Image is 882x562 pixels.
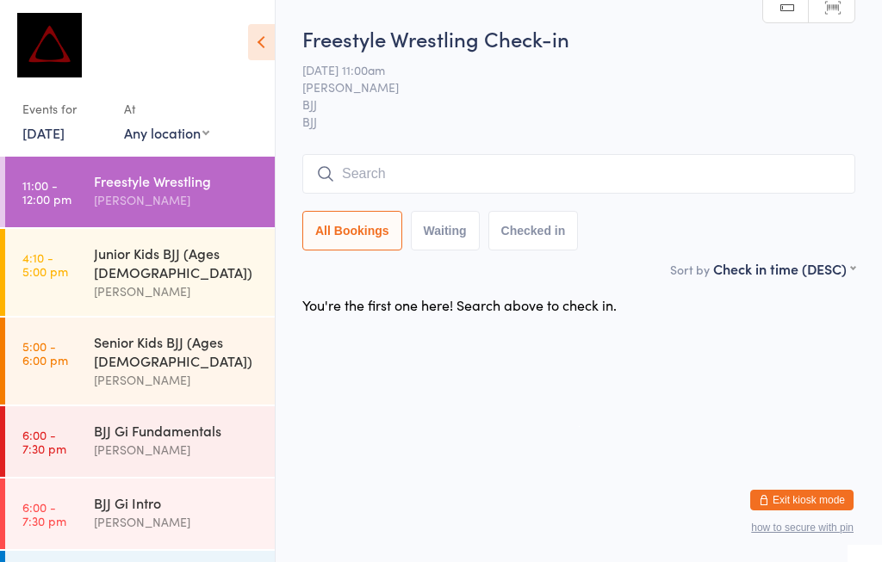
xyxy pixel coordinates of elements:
[94,440,260,460] div: [PERSON_NAME]
[302,295,617,314] div: You're the first one here! Search above to check in.
[302,96,829,113] span: BJJ
[670,261,710,278] label: Sort by
[94,512,260,532] div: [PERSON_NAME]
[22,178,71,206] time: 11:00 - 12:00 pm
[22,250,68,278] time: 4:10 - 5:00 pm
[94,332,260,370] div: Senior Kids BJJ (Ages [DEMOGRAPHIC_DATA])
[22,95,107,123] div: Events for
[411,211,480,250] button: Waiting
[124,123,209,142] div: Any location
[302,211,402,250] button: All Bookings
[94,244,260,281] div: Junior Kids BJJ (Ages [DEMOGRAPHIC_DATA])
[302,113,855,130] span: BJJ
[94,171,260,190] div: Freestyle Wrestling
[750,490,854,510] button: Exit kiosk mode
[94,421,260,440] div: BJJ Gi Fundamentals
[17,13,82,77] img: Dominance MMA Thomastown
[302,24,855,52] h2: Freestyle Wrestling Check-in
[22,123,65,142] a: [DATE]
[751,522,854,534] button: how to secure with pin
[302,154,855,194] input: Search
[5,318,275,405] a: 5:00 -6:00 pmSenior Kids BJJ (Ages [DEMOGRAPHIC_DATA])[PERSON_NAME]
[94,493,260,512] div: BJJ Gi Intro
[22,428,66,455] time: 6:00 - 7:30 pm
[124,95,209,123] div: At
[5,157,275,227] a: 11:00 -12:00 pmFreestyle Wrestling[PERSON_NAME]
[302,78,829,96] span: [PERSON_NAME]
[22,339,68,367] time: 5:00 - 6:00 pm
[94,190,260,210] div: [PERSON_NAME]
[94,281,260,301] div: [PERSON_NAME]
[5,229,275,316] a: 4:10 -5:00 pmJunior Kids BJJ (Ages [DEMOGRAPHIC_DATA])[PERSON_NAME]
[302,61,829,78] span: [DATE] 11:00am
[5,479,275,549] a: 6:00 -7:30 pmBJJ Gi Intro[PERSON_NAME]
[713,259,855,278] div: Check in time (DESC)
[94,370,260,390] div: [PERSON_NAME]
[488,211,579,250] button: Checked in
[5,406,275,477] a: 6:00 -7:30 pmBJJ Gi Fundamentals[PERSON_NAME]
[22,500,66,528] time: 6:00 - 7:30 pm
